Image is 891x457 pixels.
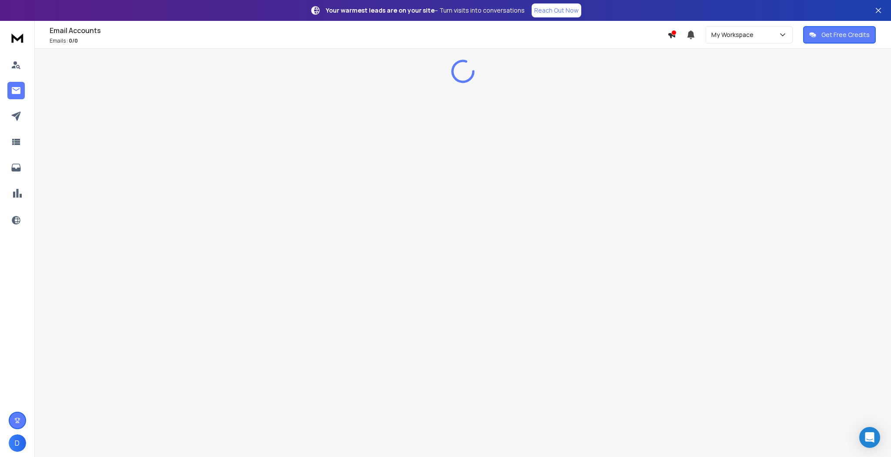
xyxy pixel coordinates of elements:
[50,25,667,36] h1: Email Accounts
[9,30,26,46] img: logo
[326,6,435,14] strong: Your warmest leads are on your site
[821,30,870,39] p: Get Free Credits
[69,37,78,44] span: 0 / 0
[859,427,880,448] div: Open Intercom Messenger
[326,6,525,15] p: – Turn visits into conversations
[50,37,667,44] p: Emails :
[803,26,876,44] button: Get Free Credits
[9,434,26,452] button: D
[532,3,581,17] a: Reach Out Now
[534,6,579,15] p: Reach Out Now
[711,30,757,39] p: My Workspace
